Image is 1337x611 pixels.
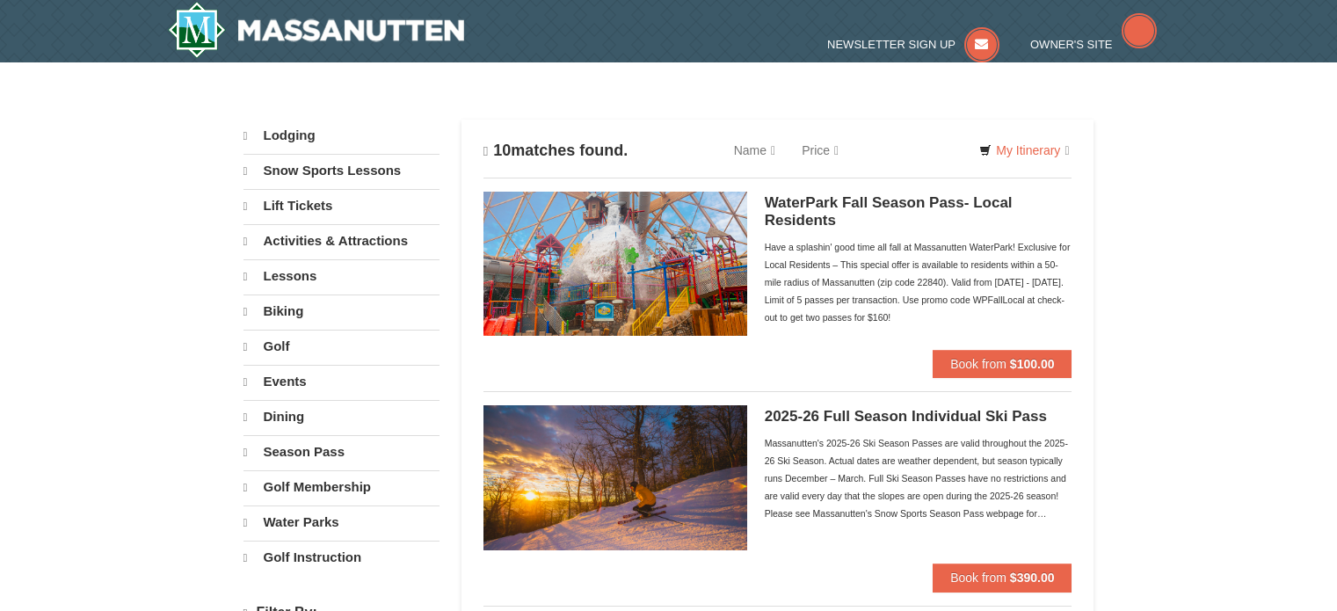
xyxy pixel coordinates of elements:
[243,120,440,152] a: Lodging
[243,365,440,398] a: Events
[933,350,1072,378] button: Book from $100.00
[827,38,956,51] span: Newsletter Sign Up
[243,541,440,574] a: Golf Instruction
[765,238,1072,326] div: Have a splashin' good time all fall at Massanutten WaterPark! Exclusive for Local Residents – Thi...
[788,133,852,168] a: Price
[765,194,1072,229] h5: WaterPark Fall Season Pass- Local Residents
[168,2,465,58] a: Massanutten Resort
[765,434,1072,522] div: Massanutten's 2025-26 Ski Season Passes are valid throughout the 2025-26 Ski Season. Actual dates...
[765,408,1072,426] h5: 2025-26 Full Season Individual Ski Pass
[968,137,1080,164] a: My Itinerary
[721,133,788,168] a: Name
[243,224,440,258] a: Activities & Attractions
[243,330,440,363] a: Golf
[168,2,465,58] img: Massanutten Resort Logo
[243,295,440,328] a: Biking
[1030,38,1113,51] span: Owner's Site
[243,435,440,469] a: Season Pass
[950,571,1006,585] span: Book from
[827,38,999,51] a: Newsletter Sign Up
[243,506,440,539] a: Water Parks
[1010,571,1055,585] strong: $390.00
[243,154,440,187] a: Snow Sports Lessons
[243,400,440,433] a: Dining
[243,470,440,504] a: Golf Membership
[243,189,440,222] a: Lift Tickets
[933,564,1072,592] button: Book from $390.00
[950,357,1006,371] span: Book from
[483,405,747,549] img: 6619937-208-2295c65e.jpg
[483,192,747,336] img: 6619937-212-8c750e5f.jpg
[243,259,440,293] a: Lessons
[1030,38,1157,51] a: Owner's Site
[1010,357,1055,371] strong: $100.00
